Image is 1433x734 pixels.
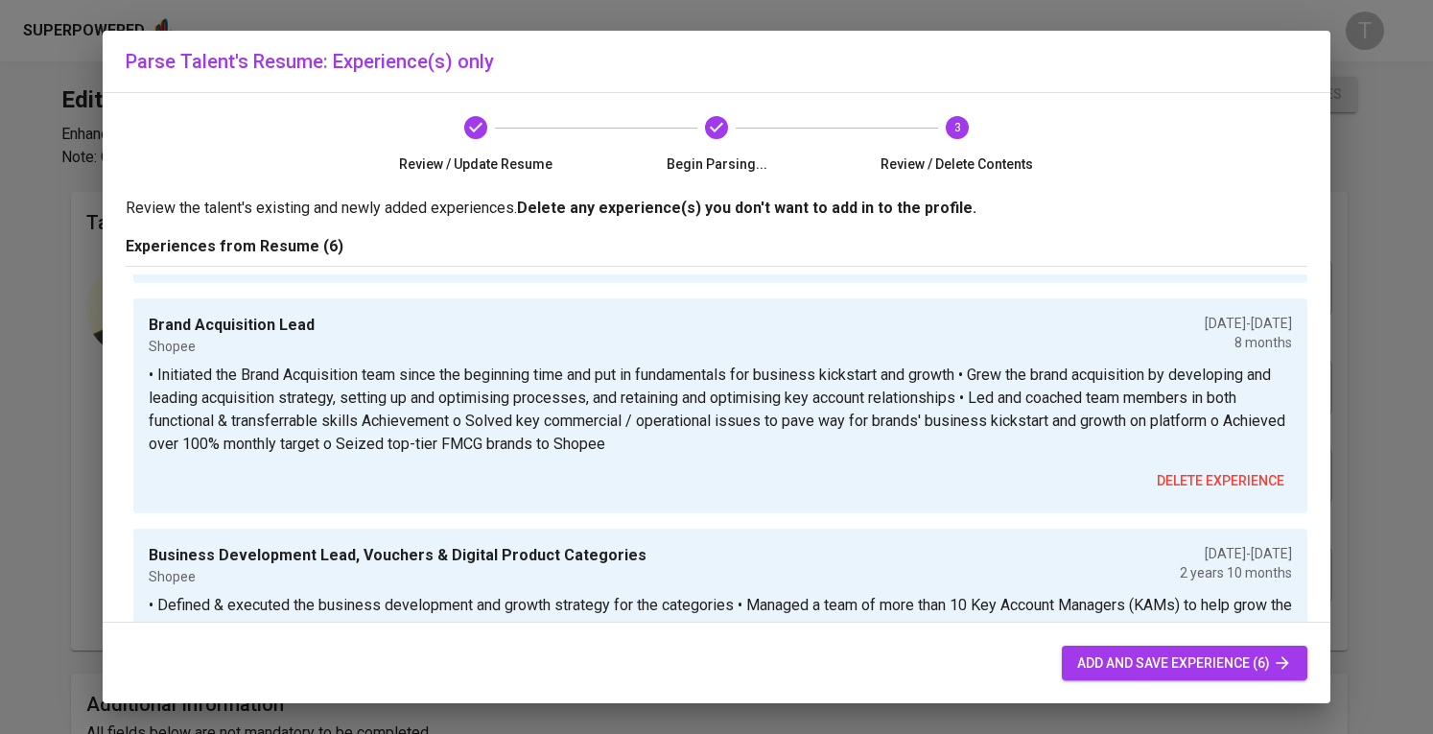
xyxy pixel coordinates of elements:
[1077,651,1292,675] span: add and save experience (6)
[149,337,315,356] p: Shopee
[1062,646,1307,681] button: add and save experience (6)
[364,154,589,174] span: Review / Update Resume
[1157,469,1284,493] span: delete experience
[126,235,1307,258] p: Experiences from Resume (6)
[1180,544,1292,563] p: [DATE] - [DATE]
[604,154,830,174] span: Begin Parsing...
[126,197,1307,220] p: Review the talent's existing and newly added experiences.
[1149,463,1292,499] button: delete experience
[149,567,646,586] p: Shopee
[1205,333,1292,352] p: 8 months
[517,199,976,217] b: Delete any experience(s) you don't want to add in to the profile.
[126,46,1307,77] h6: Parse Talent's Resume: Experience(s) only
[149,594,1292,640] p: • Defined & executed the business development and growth strategy for the categories • Managed a ...
[844,154,1069,174] span: Review / Delete Contents
[149,364,1292,456] p: • Initiated the Brand Acquisition team since the beginning time and put in fundamentals for busin...
[1180,563,1292,582] p: 2 years 10 months
[953,121,960,134] text: 3
[149,314,315,337] p: Brand Acquisition Lead
[1205,314,1292,333] p: [DATE] - [DATE]
[149,544,646,567] p: Business Development Lead, Vouchers & Digital Product Categories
